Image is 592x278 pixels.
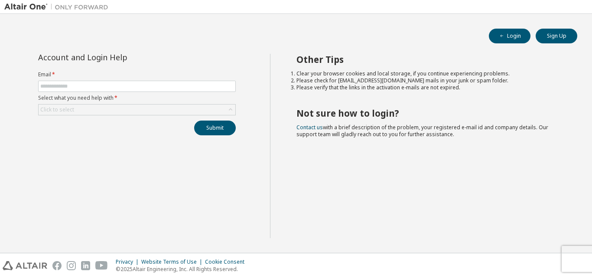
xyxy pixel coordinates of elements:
[40,106,74,113] div: Click to select
[205,258,250,265] div: Cookie Consent
[52,261,62,270] img: facebook.svg
[296,77,562,84] li: Please check for [EMAIL_ADDRESS][DOMAIN_NAME] mails in your junk or spam folder.
[141,258,205,265] div: Website Terms of Use
[296,124,323,131] a: Contact us
[38,54,196,61] div: Account and Login Help
[296,108,562,119] h2: Not sure how to login?
[38,71,236,78] label: Email
[536,29,577,43] button: Sign Up
[296,124,548,138] span: with a brief description of the problem, your registered e-mail id and company details. Our suppo...
[3,261,47,270] img: altair_logo.svg
[116,258,141,265] div: Privacy
[116,265,250,273] p: © 2025 Altair Engineering, Inc. All Rights Reserved.
[194,121,236,135] button: Submit
[296,84,562,91] li: Please verify that the links in the activation e-mails are not expired.
[296,54,562,65] h2: Other Tips
[489,29,530,43] button: Login
[39,105,235,115] div: Click to select
[38,95,236,101] label: Select what you need help with
[296,70,562,77] li: Clear your browser cookies and local storage, if you continue experiencing problems.
[81,261,90,270] img: linkedin.svg
[4,3,113,11] img: Altair One
[67,261,76,270] img: instagram.svg
[95,261,108,270] img: youtube.svg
